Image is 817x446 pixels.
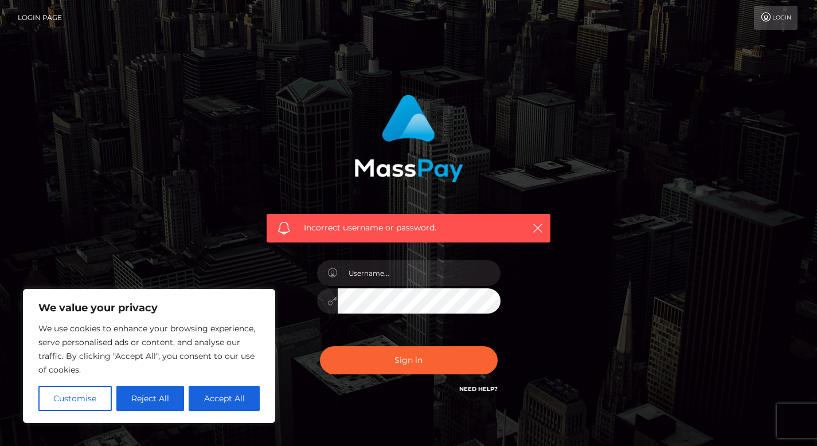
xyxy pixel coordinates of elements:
[38,301,260,315] p: We value your privacy
[18,6,62,30] a: Login Page
[338,260,501,286] input: Username...
[354,95,463,182] img: MassPay Login
[23,289,275,423] div: We value your privacy
[320,346,498,374] button: Sign in
[38,322,260,377] p: We use cookies to enhance your browsing experience, serve personalised ads or content, and analys...
[304,222,513,234] span: Incorrect username or password.
[116,386,185,411] button: Reject All
[459,385,498,393] a: Need Help?
[38,386,112,411] button: Customise
[754,6,798,30] a: Login
[189,386,260,411] button: Accept All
